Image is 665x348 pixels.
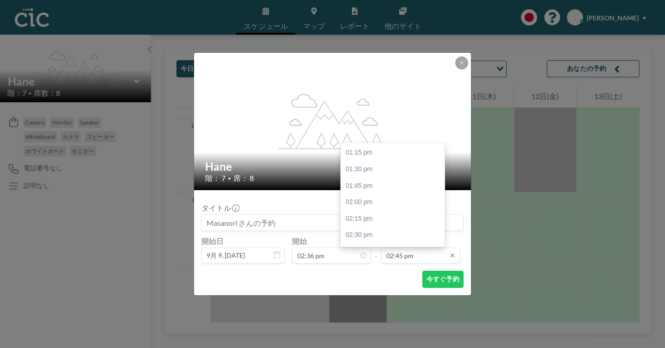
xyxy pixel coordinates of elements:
label: 開始 [292,236,307,246]
span: • [228,175,231,182]
div: 02:45 pm [341,243,445,260]
span: - [375,240,377,260]
label: 開始日 [201,236,224,246]
span: 席： 8 [233,174,254,183]
div: 01:45 pm [341,178,445,194]
div: 01:15 pm [341,144,445,161]
h2: Hane [205,160,461,174]
label: タイトル [201,203,238,212]
div: 02:15 pm [341,211,445,227]
span: 階： 7 [205,174,226,183]
div: 02:00 pm [341,194,445,211]
div: 02:30 pm [341,227,445,243]
input: Masanori さんの予約 [202,215,463,230]
g: flex-grow: 1.2; [278,93,388,149]
div: 01:30 pm [341,161,445,178]
button: 今すぐ予約 [422,271,464,288]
